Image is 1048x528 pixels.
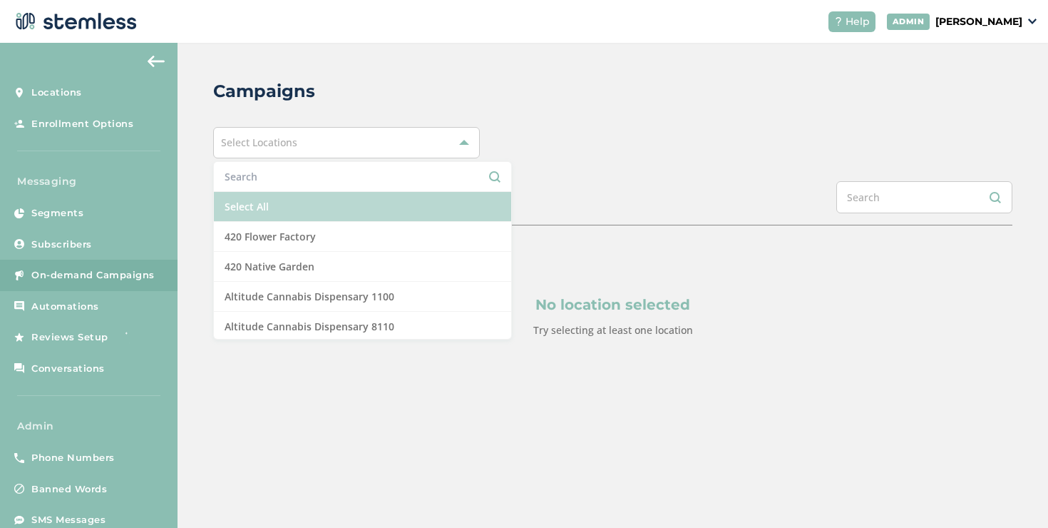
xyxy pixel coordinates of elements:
[214,282,511,312] li: Altitude Cannabis Dispensary 1100
[221,136,297,149] span: Select Locations
[31,268,155,283] span: On-demand Campaigns
[31,482,107,497] span: Banned Words
[119,323,148,352] img: glitter-stars-b7820f95.gif
[834,17,843,26] img: icon-help-white-03924b79.svg
[282,294,944,315] p: No location selected
[214,192,511,222] li: Select All
[31,451,115,465] span: Phone Numbers
[31,362,105,376] span: Conversations
[225,169,500,184] input: Search
[846,14,870,29] span: Help
[31,117,133,131] span: Enrollment Options
[148,56,165,67] img: icon-arrow-back-accent-c549486e.svg
[887,14,930,30] div: ADMIN
[533,323,693,337] label: Try selecting at least one location
[214,222,511,252] li: 420 Flower Factory
[31,86,82,100] span: Locations
[977,460,1048,528] iframe: Chat Widget
[31,330,108,345] span: Reviews Setup
[213,78,315,104] h2: Campaigns
[11,7,137,36] img: logo-dark-0685b13c.svg
[836,181,1012,213] input: Search
[214,252,511,282] li: 420 Native Garden
[31,513,106,527] span: SMS Messages
[214,312,511,342] li: Altitude Cannabis Dispensary 8110
[31,206,83,220] span: Segments
[1028,19,1037,24] img: icon_down-arrow-small-66adaf34.svg
[935,14,1022,29] p: [PERSON_NAME]
[31,300,99,314] span: Automations
[31,238,92,252] span: Subscribers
